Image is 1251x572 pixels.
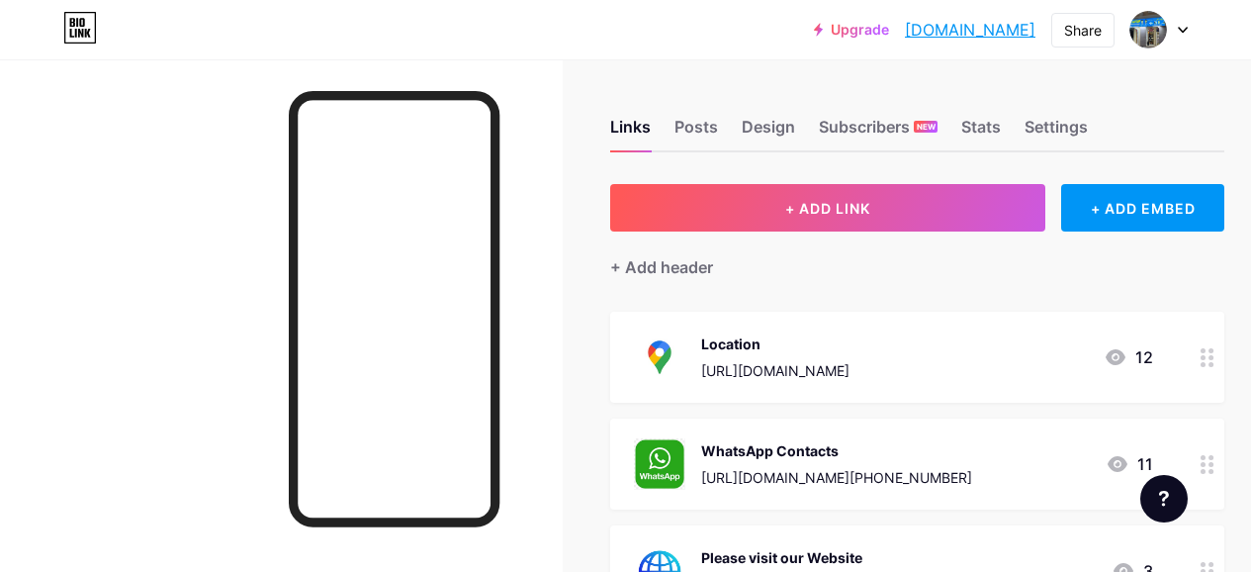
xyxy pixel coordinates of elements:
div: Location [701,334,849,354]
span: NEW [917,121,936,133]
img: awadelectronics [1129,11,1167,48]
img: Location [634,332,685,383]
div: Subscribers [819,115,938,150]
div: Share [1064,20,1102,41]
div: Stats [961,115,1001,150]
div: [URL][DOMAIN_NAME] [701,360,849,381]
div: Posts [674,115,718,150]
button: + ADD LINK [610,184,1045,232]
div: [URL][DOMAIN_NAME][PHONE_NUMBER] [701,467,972,488]
a: [DOMAIN_NAME] [905,18,1035,42]
a: Upgrade [814,22,889,38]
div: Settings [1025,115,1088,150]
div: 11 [1106,452,1153,476]
img: WhatsApp Contacts [634,438,685,490]
span: + ADD LINK [785,200,870,217]
div: WhatsApp Contacts [701,440,972,461]
div: + Add header [610,255,713,279]
div: + ADD EMBED [1061,184,1224,232]
div: Design [742,115,795,150]
div: Links [610,115,651,150]
div: 12 [1104,345,1153,369]
div: Please visit our Website [701,547,862,568]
